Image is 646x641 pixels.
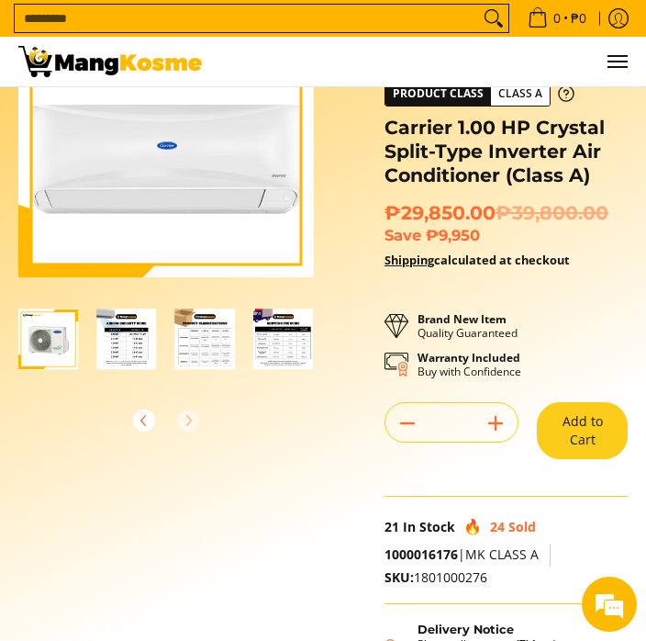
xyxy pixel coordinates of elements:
[418,311,507,327] strong: Brand New Item
[479,5,508,32] button: Search
[496,201,608,225] del: ₱39,800.00
[384,226,421,244] span: Save
[175,309,236,369] img: Carrier 1.00 HP Crystal Split-Type Inverter Air Conditioner (Class A)-4
[418,350,520,365] strong: Warranty Included
[385,409,429,438] button: Subtract
[384,81,574,107] a: Product Class Class A
[418,351,521,378] p: Buy with Confidence
[384,252,570,268] strong: calculated at checkout
[426,226,480,244] span: ₱9,950
[551,12,563,25] span: 0
[18,46,202,77] img: Carrier 1 HP Crystal Split-Type Aircon (Class A) l Mang Kosme
[124,400,164,441] button: Previous
[490,518,505,535] span: 24
[537,402,628,459] button: Add to Cart
[491,83,550,106] span: Class A
[522,8,592,28] span: •
[96,309,157,369] img: Carrier 1.00 HP Crystal Split-Type Inverter Air Conditioner (Class A)-3
[385,82,491,106] span: Product Class
[384,545,539,563] span: |MK CLASS A
[253,309,314,369] img: mang-kosme-shipping-fee-guide-infographic
[384,545,458,563] a: 1000016176
[220,37,628,86] nav: Main Menu
[220,37,628,86] ul: Customer Navigation
[568,12,589,25] span: ₱0
[384,518,399,535] span: 21
[384,201,608,225] span: ₱29,850.00
[18,309,79,369] img: Carrier 1.00 HP Crystal Split-Type Inverter Air Conditioner (Class A)-2
[473,409,518,438] button: Add
[384,568,487,586] span: 1801000276
[384,568,414,586] span: SKU:
[606,37,628,86] button: Menu
[418,623,514,636] strong: Delivery Notice
[384,252,434,268] a: Shipping
[508,518,536,535] span: Sold
[418,312,518,340] p: Quality Guaranteed
[403,518,455,535] span: In Stock
[384,116,628,186] h1: Carrier 1.00 HP Crystal Split-Type Inverter Air Conditioner (Class A)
